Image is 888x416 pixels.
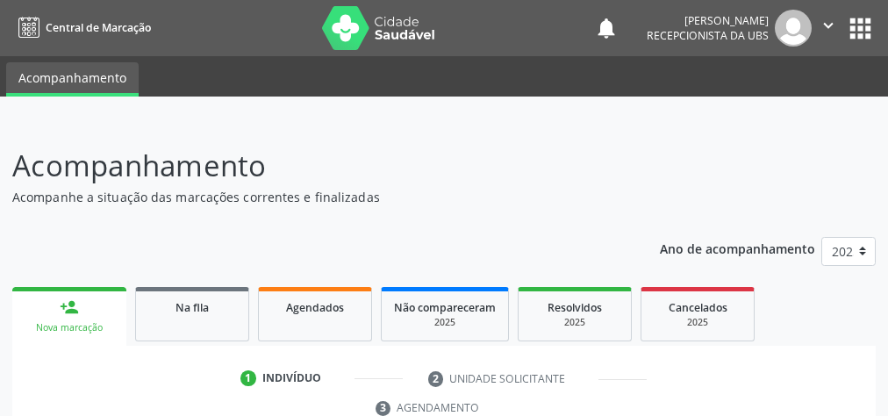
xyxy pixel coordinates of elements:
img: img [775,10,812,47]
div: 2025 [394,316,496,329]
div: 2025 [531,316,619,329]
p: Ano de acompanhamento [660,237,815,259]
button: apps [845,13,876,44]
div: person_add [60,298,79,317]
span: Não compareceram [394,300,496,315]
div: 1 [240,370,256,386]
div: 2025 [654,316,741,329]
span: Cancelados [669,300,727,315]
button:  [812,10,845,47]
a: Central de Marcação [12,13,151,42]
p: Acompanhamento [12,144,617,188]
span: Resolvidos [548,300,602,315]
button: notifications [594,16,619,40]
div: [PERSON_NAME] [647,13,769,28]
p: Acompanhe a situação das marcações correntes e finalizadas [12,188,617,206]
div: Nova marcação [25,321,114,334]
span: Recepcionista da UBS [647,28,769,43]
span: Na fila [175,300,209,315]
i:  [819,16,838,35]
a: Acompanhamento [6,62,139,97]
div: Indivíduo [262,370,321,386]
span: Central de Marcação [46,20,151,35]
span: Agendados [286,300,344,315]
